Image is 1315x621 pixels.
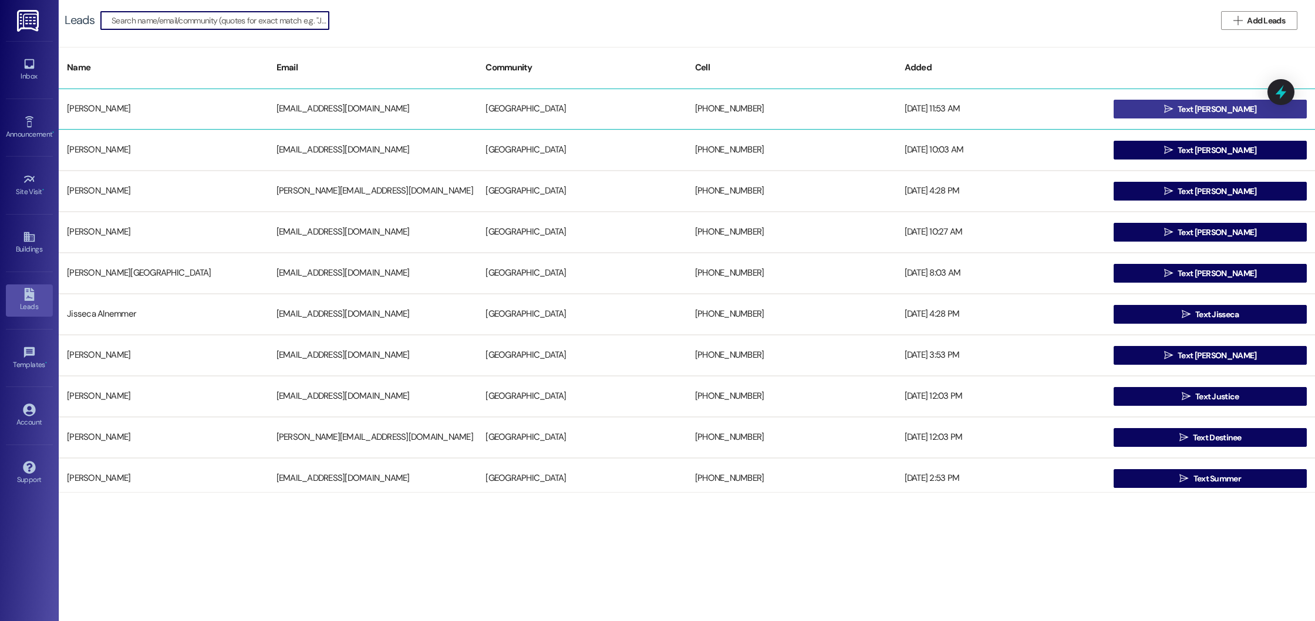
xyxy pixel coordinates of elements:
[59,385,268,408] div: [PERSON_NAME]
[896,179,1106,203] div: [DATE] 4:28 PM
[477,97,687,121] div: [GEOGRAPHIC_DATA]
[6,227,53,259] a: Buildings
[1193,473,1241,485] span: Text Summer
[6,54,53,86] a: Inbox
[268,179,478,203] div: [PERSON_NAME][EMAIL_ADDRESS][DOMAIN_NAME]
[477,262,687,285] div: [GEOGRAPHIC_DATA]
[1164,269,1173,278] i: 
[477,467,687,490] div: [GEOGRAPHIC_DATA]
[1178,267,1256,280] span: Text [PERSON_NAME]
[896,262,1106,285] div: [DATE] 8:03 AM
[896,138,1106,162] div: [DATE] 10:03 AM
[59,179,268,203] div: [PERSON_NAME]
[268,303,478,326] div: [EMAIL_ADDRESS][DOMAIN_NAME]
[687,179,896,203] div: [PHONE_NUMBER]
[687,138,896,162] div: [PHONE_NUMBER]
[896,426,1106,449] div: [DATE] 12:03 PM
[59,262,268,285] div: [PERSON_NAME][GEOGRAPHIC_DATA]
[52,128,54,137] span: •
[268,344,478,367] div: [EMAIL_ADDRESS][DOMAIN_NAME]
[1178,144,1256,157] span: Text [PERSON_NAME]
[1193,432,1242,444] span: Text Destinee
[1114,305,1307,324] button: Text Jisseca
[268,467,478,490] div: [EMAIL_ADDRESS][DOMAIN_NAME]
[896,467,1106,490] div: [DATE] 2:53 PM
[687,467,896,490] div: [PHONE_NUMBER]
[1114,100,1307,118] button: Text [PERSON_NAME]
[59,303,268,326] div: Jisseca Alnemmer
[896,220,1106,244] div: [DATE] 10:27 AM
[1114,428,1307,447] button: Text Destinee
[42,186,44,194] span: •
[687,303,896,326] div: [PHONE_NUMBER]
[17,10,41,32] img: ResiDesk Logo
[477,344,687,367] div: [GEOGRAPHIC_DATA]
[59,220,268,244] div: [PERSON_NAME]
[477,138,687,162] div: [GEOGRAPHIC_DATA]
[896,97,1106,121] div: [DATE] 11:53 AM
[477,179,687,203] div: [GEOGRAPHIC_DATA]
[268,385,478,408] div: [EMAIL_ADDRESS][DOMAIN_NAME]
[477,53,687,82] div: Community
[1195,391,1239,403] span: Text Justice
[687,220,896,244] div: [PHONE_NUMBER]
[896,344,1106,367] div: [DATE] 3:53 PM
[477,426,687,449] div: [GEOGRAPHIC_DATA]
[896,385,1106,408] div: [DATE] 12:03 PM
[687,344,896,367] div: [PHONE_NUMBER]
[268,262,478,285] div: [EMAIL_ADDRESS][DOMAIN_NAME]
[1114,223,1307,242] button: Text [PERSON_NAME]
[1182,392,1191,401] i: 
[687,53,896,82] div: Cell
[687,385,896,408] div: [PHONE_NUMBER]
[1178,185,1256,198] span: Text [PERSON_NAME]
[687,426,896,449] div: [PHONE_NUMBER]
[59,97,268,121] div: [PERSON_NAME]
[1247,15,1285,27] span: Add Leads
[45,359,47,367] span: •
[1178,103,1256,116] span: Text [PERSON_NAME]
[1179,433,1188,442] i: 
[687,262,896,285] div: [PHONE_NUMBER]
[59,467,268,490] div: [PERSON_NAME]
[1233,16,1242,25] i: 
[268,53,478,82] div: Email
[896,303,1106,326] div: [DATE] 4:28 PM
[1164,104,1173,114] i: 
[268,426,478,449] div: [PERSON_NAME][EMAIL_ADDRESS][DOMAIN_NAME]
[59,344,268,367] div: [PERSON_NAME]
[1195,308,1239,321] span: Text Jisseca
[896,53,1106,82] div: Added
[477,303,687,326] div: [GEOGRAPHIC_DATA]
[1114,264,1307,283] button: Text [PERSON_NAME]
[1182,310,1191,319] i: 
[1114,346,1307,365] button: Text [PERSON_NAME]
[268,97,478,121] div: [EMAIL_ADDRESS][DOMAIN_NAME]
[6,400,53,432] a: Account
[687,97,896,121] div: [PHONE_NUMBER]
[1164,228,1173,237] i: 
[268,138,478,162] div: [EMAIL_ADDRESS][DOMAIN_NAME]
[1114,387,1307,406] button: Text Justice
[1114,182,1307,201] button: Text [PERSON_NAME]
[1179,474,1188,483] i: 
[268,220,478,244] div: [EMAIL_ADDRESS][DOMAIN_NAME]
[477,385,687,408] div: [GEOGRAPHIC_DATA]
[1164,186,1173,196] i: 
[1114,141,1307,160] button: Text [PERSON_NAME]
[112,12,329,29] input: Search name/email/community (quotes for exact match e.g. "John Smith")
[1178,226,1256,239] span: Text [PERSON_NAME]
[6,169,53,201] a: Site Visit •
[59,53,268,82] div: Name
[1221,11,1297,30] button: Add Leads
[477,220,687,244] div: [GEOGRAPHIC_DATA]
[59,138,268,162] div: [PERSON_NAME]
[6,284,53,316] a: Leads
[6,342,53,374] a: Templates •
[1164,145,1173,155] i: 
[59,426,268,449] div: [PERSON_NAME]
[1114,469,1307,488] button: Text Summer
[1178,349,1256,362] span: Text [PERSON_NAME]
[1164,351,1173,360] i: 
[6,457,53,489] a: Support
